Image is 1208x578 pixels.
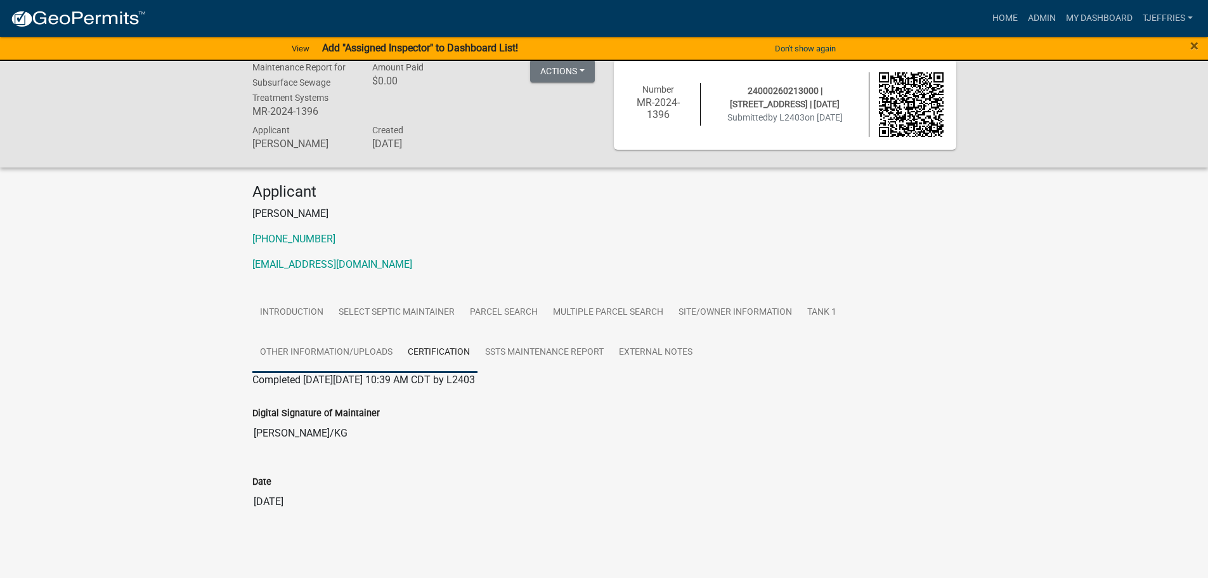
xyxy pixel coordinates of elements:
span: Amount Paid [372,62,424,72]
span: Number [642,84,674,95]
span: Created [372,125,403,135]
span: Maintenance Report for Subsurface Sewage Treatment Systems [252,62,346,103]
a: TJeffries [1138,6,1198,30]
h4: Applicant [252,183,956,201]
a: Admin [1023,6,1061,30]
a: Select Septic Maintainer [331,292,462,333]
span: Completed [DATE][DATE] 10:39 AM CDT by L2403 [252,374,475,386]
h6: [DATE] [372,138,474,150]
span: 24000260213000 | [STREET_ADDRESS] | [DATE] [730,86,840,109]
a: View [287,38,315,59]
a: External Notes [611,332,700,373]
a: [PHONE_NUMBER] [252,233,335,245]
a: My Dashboard [1061,6,1138,30]
img: QR code [879,72,944,137]
p: [PERSON_NAME] [252,206,956,221]
button: Close [1190,38,1198,53]
a: Certification [400,332,477,373]
h6: MR-2024-1396 [252,105,354,117]
a: SSTS Maintenance Report [477,332,611,373]
label: Date [252,478,271,487]
button: Don't show again [770,38,841,59]
a: Tank 1 [800,292,844,333]
a: Other Information/Uploads [252,332,400,373]
a: Multiple Parcel Search [545,292,671,333]
span: Submitted on [DATE] [727,112,843,122]
span: Applicant [252,125,290,135]
label: Digital Signature of Maintainer [252,409,380,418]
h6: $0.00 [372,75,474,87]
h6: [PERSON_NAME] [252,138,354,150]
h6: MR-2024-1396 [627,96,691,121]
button: Actions [530,60,595,82]
strong: Add "Assigned Inspector" to Dashboard List! [322,42,518,54]
a: Site/Owner Information [671,292,800,333]
a: Introduction [252,292,331,333]
span: × [1190,37,1198,55]
span: by L2403 [768,112,805,122]
a: Home [987,6,1023,30]
a: Parcel search [462,292,545,333]
a: [EMAIL_ADDRESS][DOMAIN_NAME] [252,258,412,270]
